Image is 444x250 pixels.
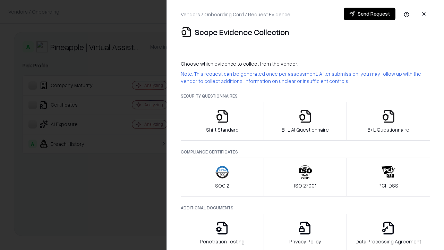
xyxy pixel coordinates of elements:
p: ISO 27001 [294,182,316,189]
p: Additional Documents [181,205,430,211]
p: PCI-DSS [378,182,398,189]
p: Penetration Testing [200,238,245,245]
p: Compliance Certificates [181,149,430,155]
p: Scope Evidence Collection [195,26,289,37]
p: Vendors / Onboarding Card / Request Evidence [181,11,290,18]
p: Note: This request can be generated once per assessment. After submission, you may follow up with... [181,70,430,85]
p: Shift Standard [206,126,239,133]
button: ISO 27001 [264,158,347,197]
p: B+L Questionnaire [367,126,409,133]
p: SOC 2 [215,182,229,189]
button: B+L AI Questionnaire [264,102,347,141]
p: Data Processing Agreement [356,238,421,245]
p: B+L AI Questionnaire [282,126,329,133]
p: Choose which evidence to collect from the vendor: [181,60,430,67]
button: Shift Standard [181,102,264,141]
button: SOC 2 [181,158,264,197]
button: Send Request [344,8,395,20]
button: B+L Questionnaire [347,102,430,141]
p: Privacy Policy [289,238,321,245]
button: PCI-DSS [347,158,430,197]
p: Security Questionnaires [181,93,430,99]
